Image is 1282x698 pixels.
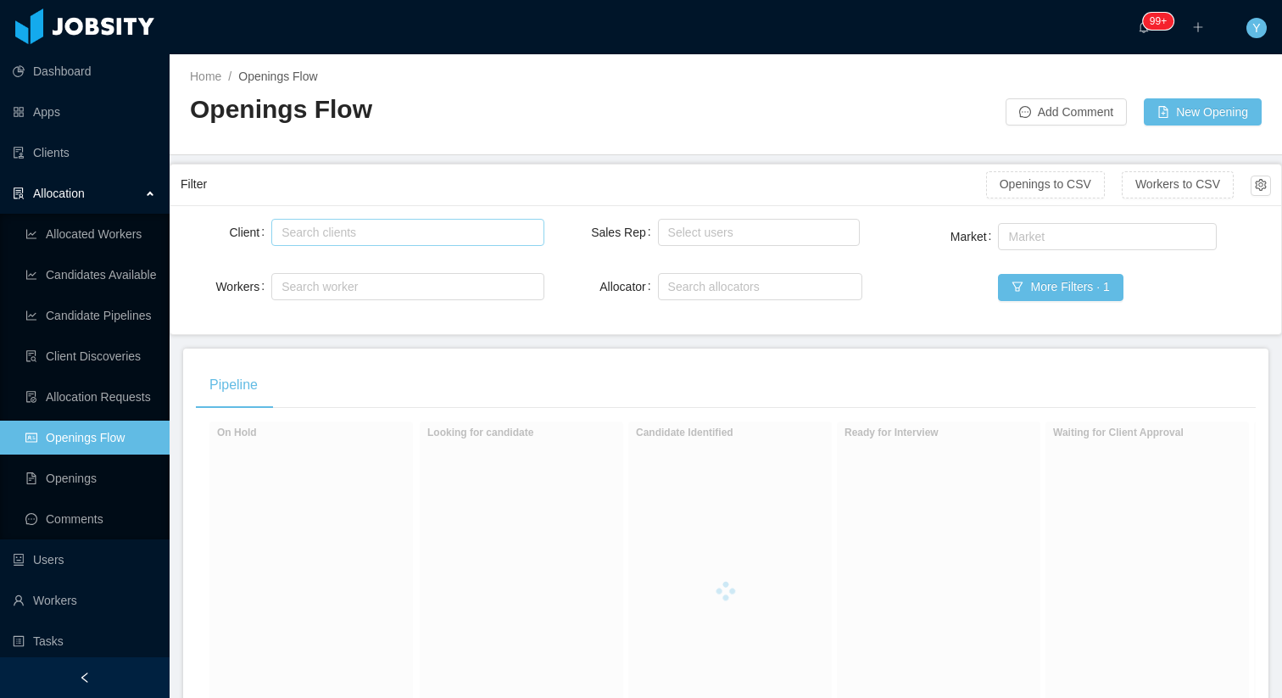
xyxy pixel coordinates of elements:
[196,361,271,409] div: Pipeline
[25,380,156,414] a: icon: file-doneAllocation Requests
[13,95,156,129] a: icon: appstoreApps
[25,461,156,495] a: icon: file-textOpenings
[25,339,156,373] a: icon: file-searchClient Discoveries
[25,421,156,455] a: icon: idcardOpenings Flow
[1251,176,1271,196] button: icon: setting
[276,276,286,297] input: Workers
[215,280,271,293] label: Workers
[281,224,526,241] div: Search clients
[276,222,286,243] input: Client
[281,278,518,295] div: Search worker
[950,230,999,243] label: Market
[1006,98,1127,126] button: icon: messageAdd Comment
[228,70,231,83] span: /
[663,276,672,297] input: Allocator
[13,54,156,88] a: icon: pie-chartDashboard
[181,169,986,200] div: Filter
[25,502,156,536] a: icon: messageComments
[1144,98,1262,126] button: icon: file-addNew Opening
[13,543,156,577] a: icon: robotUsers
[229,226,271,239] label: Client
[1252,18,1260,38] span: Y
[663,222,672,243] input: Sales Rep
[238,70,317,83] span: Openings Flow
[13,187,25,199] i: icon: solution
[13,584,156,617] a: icon: userWorkers
[25,258,156,292] a: icon: line-chartCandidates Available
[1122,171,1234,198] button: Workers to CSV
[1138,21,1150,33] i: icon: bell
[986,171,1105,198] button: Openings to CSV
[33,187,85,200] span: Allocation
[25,299,156,332] a: icon: line-chartCandidate Pipelines
[998,274,1123,301] button: icon: filterMore Filters · 1
[1192,21,1204,33] i: icon: plus
[599,280,657,293] label: Allocator
[1143,13,1173,30] sup: 406
[25,217,156,251] a: icon: line-chartAllocated Workers
[13,136,156,170] a: icon: auditClients
[190,70,221,83] a: Home
[591,226,657,239] label: Sales Rep
[668,224,843,241] div: Select users
[1008,228,1198,245] div: Market
[13,624,156,658] a: icon: profileTasks
[668,278,844,295] div: Search allocators
[190,92,726,127] h2: Openings Flow
[1003,226,1012,247] input: Market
